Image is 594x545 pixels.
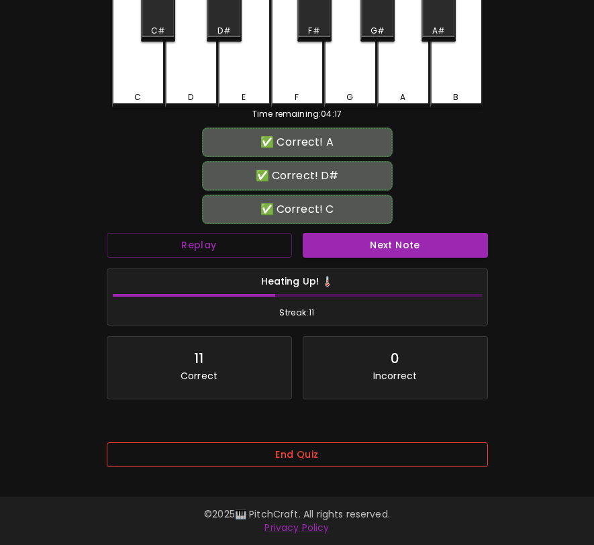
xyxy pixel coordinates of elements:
div: F# [308,25,319,37]
div: D# [217,25,230,37]
div: ✅ Correct! A [209,134,386,150]
div: 0 [391,348,399,369]
div: C# [151,25,165,37]
h6: Heating Up! 🌡️ [113,275,482,289]
div: F [295,91,299,103]
a: Privacy Policy [264,521,329,534]
div: D [188,91,193,103]
p: Correct [181,369,217,383]
p: © 2025 🎹 PitchCraft. All rights reserved. [16,507,578,521]
div: ✅ Correct! C [209,201,386,217]
button: Replay [107,233,292,258]
p: Incorrect [373,369,417,383]
div: C [134,91,141,103]
div: G [346,91,353,103]
div: A# [432,25,445,37]
span: Streak: 11 [113,306,482,319]
div: 11 [194,348,203,369]
button: End Quiz [107,442,488,467]
div: G# [370,25,385,37]
div: B [453,91,458,103]
div: E [242,91,246,103]
div: Time remaining: 04:17 [112,108,483,120]
div: ✅ Correct! D# [209,168,386,184]
div: A [400,91,405,103]
button: Next Note [303,233,488,258]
